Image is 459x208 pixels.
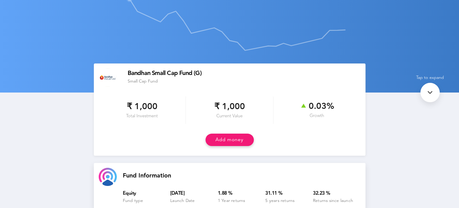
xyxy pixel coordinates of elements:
[218,191,266,197] div: 1.88 %
[128,70,361,77] div: Bandhan Small Cap Fund (G)
[313,191,361,197] div: 32.23 %
[300,102,334,112] span: 0.03%
[123,173,361,179] h2: Fund Information
[265,191,313,197] div: 31.11 %
[127,101,158,112] span: ₹ 1,000
[123,199,143,203] span: Fund type
[123,191,171,197] div: Equity
[170,199,195,203] span: Launch Date
[216,114,243,119] span: Current Value
[265,199,295,203] span: 5 years returns
[218,199,245,203] span: 1 Year returns
[313,199,353,203] span: Returns since launch
[214,101,245,112] span: ₹ 1,000
[126,114,158,119] span: Total Investment
[99,168,117,186] img: custom-goal-icon.svg
[128,79,158,83] span: Small Cap Fund
[170,191,218,197] div: [DATE]
[310,113,324,119] span: Growth
[206,134,254,146] button: Add money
